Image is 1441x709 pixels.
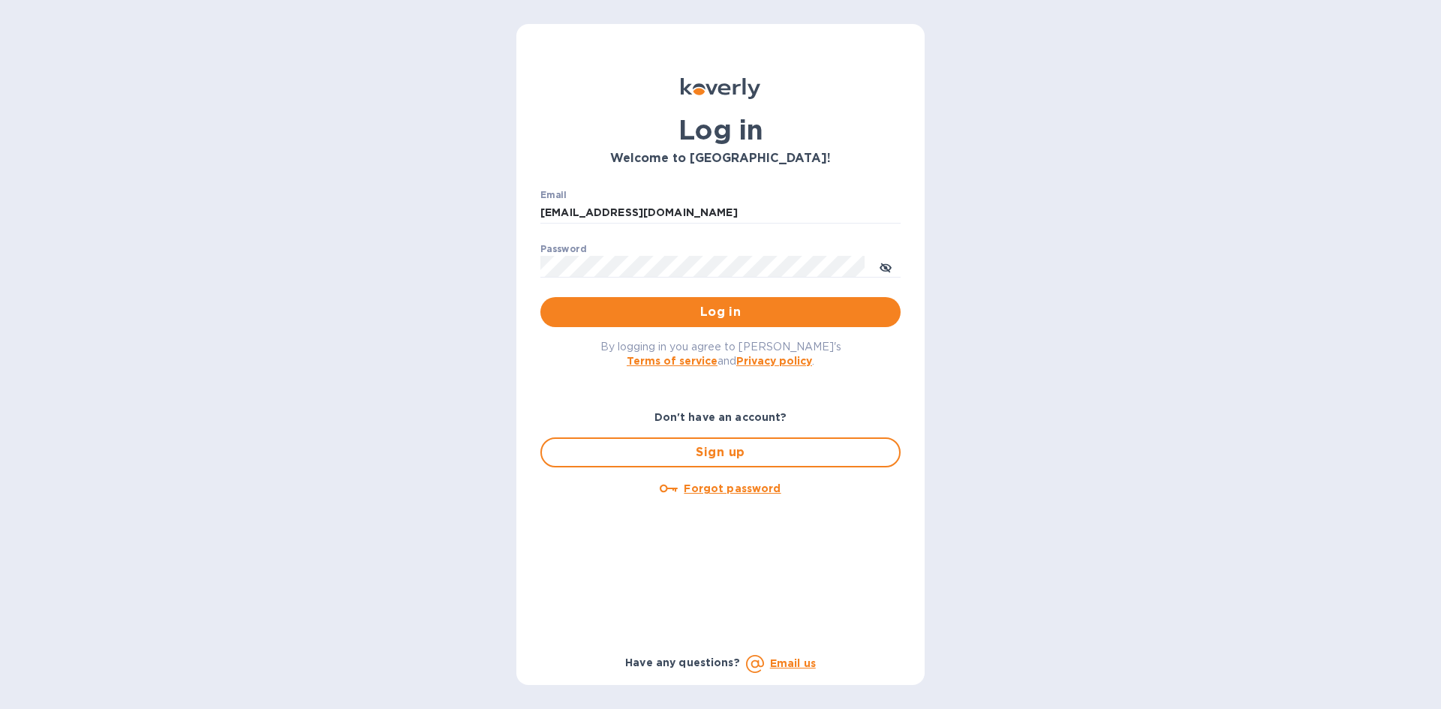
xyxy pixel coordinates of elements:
[654,411,787,423] b: Don't have an account?
[600,341,841,367] span: By logging in you agree to [PERSON_NAME]'s and .
[540,191,567,200] label: Email
[552,303,889,321] span: Log in
[770,657,816,669] a: Email us
[540,152,901,166] h3: Welcome to [GEOGRAPHIC_DATA]!
[540,297,901,327] button: Log in
[540,114,901,146] h1: Log in
[681,78,760,99] img: Koverly
[540,437,901,467] button: Sign up
[736,355,812,367] a: Privacy policy
[684,482,781,494] u: Forgot password
[871,251,901,281] button: toggle password visibility
[627,355,717,367] a: Terms of service
[540,202,901,224] input: Enter email address
[625,656,740,668] b: Have any questions?
[554,443,887,461] span: Sign up
[540,245,586,254] label: Password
